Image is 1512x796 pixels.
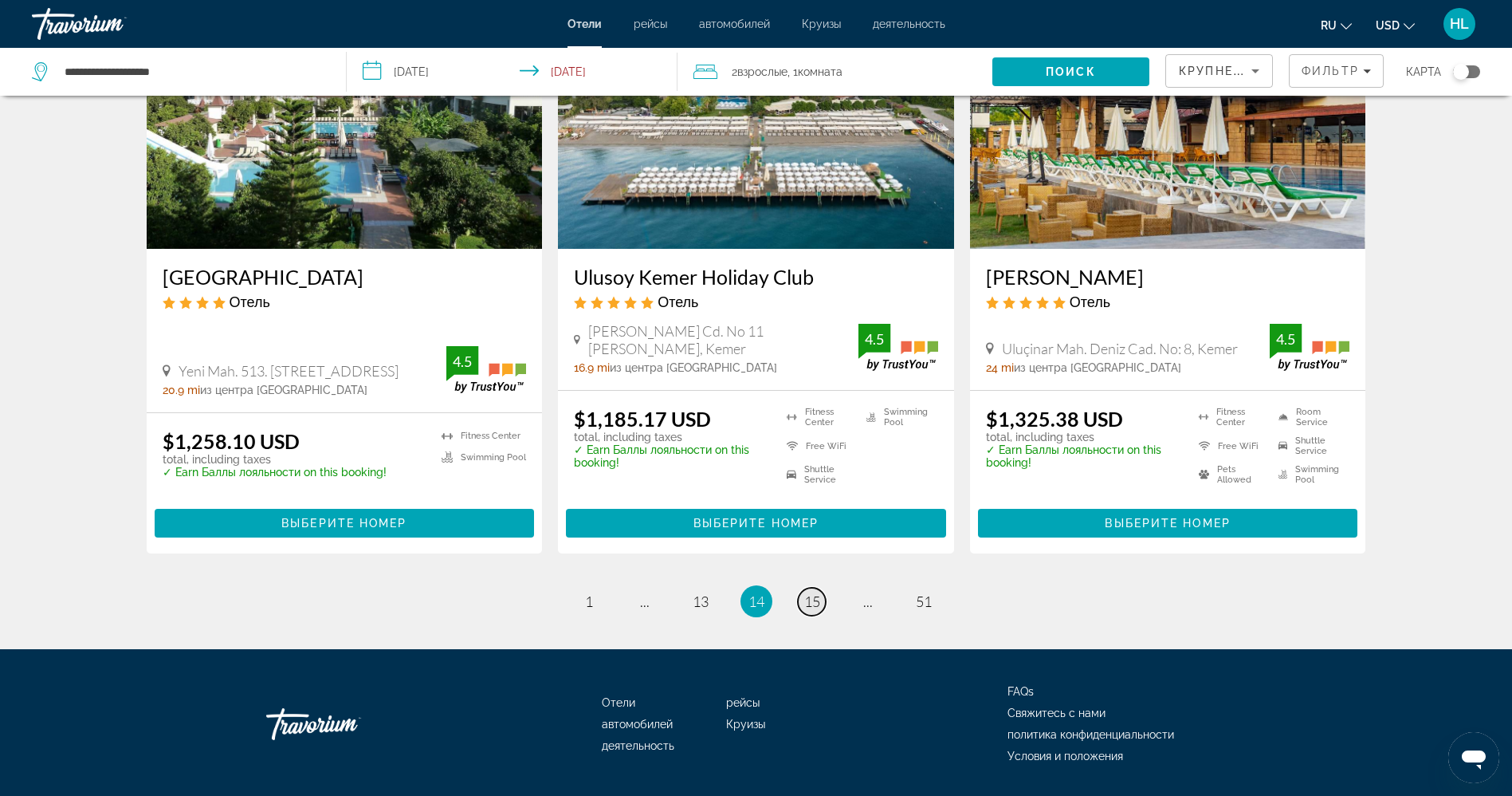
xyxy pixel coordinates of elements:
[1270,329,1302,349] div: 4.5
[726,718,765,731] a: Круизы
[574,407,711,431] ins: $1,185.17 USD
[1191,464,1270,485] li: Pets Allowed
[588,322,858,357] span: [PERSON_NAME] Cd. No 11 [PERSON_NAME], Kemer
[567,18,602,30] a: Отели
[155,513,535,530] a: Выберите номер
[1002,340,1238,357] span: Uluçinar Mah. Deniz Cad. No: 8, Kemer
[693,517,819,530] span: Выберите номер
[779,407,858,428] li: Fitness Center
[1046,65,1096,78] span: Поиск
[610,361,777,374] span: из центра [GEOGRAPHIC_DATA]
[858,407,938,428] li: Swimming Pool
[1179,65,1373,77] span: Крупнейшие сбережения
[163,429,300,453] ins: $1,258.10 USD
[446,352,478,371] div: 4.5
[916,593,932,610] span: 51
[179,362,399,380] span: Yeni Mah. 513. [STREET_ADDRESS]
[787,61,842,83] span: , 1
[1270,324,1349,371] img: TrustYou guest rating badge
[1270,407,1350,428] li: Room Service
[858,324,938,371] img: TrustYou guest rating badge
[1007,750,1123,763] a: Условия и положения
[677,48,992,96] button: Travelers: 2 adults, 0 children
[574,431,767,443] p: total, including taxes
[163,453,387,466] p: total, including taxes
[732,61,787,83] span: 2
[658,293,698,310] span: Отель
[1289,54,1384,88] button: Filters
[863,593,873,610] span: ...
[978,509,1358,538] button: Выберите номер
[804,593,820,610] span: 15
[978,513,1358,530] a: Выберите номер
[163,265,527,289] a: [GEOGRAPHIC_DATA]
[986,431,1179,443] p: total, including taxes
[1376,19,1400,32] span: USD
[1270,435,1350,456] li: Shuttle Service
[986,293,1350,310] div: 5 star Hotel
[574,443,767,469] p: ✓ Earn Баллы лояльности on this booking!
[163,293,527,310] div: 4 star Hotel
[602,739,674,752] a: деятельность
[986,407,1123,431] ins: $1,325.38 USD
[200,384,367,396] span: из центра [GEOGRAPHIC_DATA]
[1448,732,1499,783] iframe: Кнопка для запуску вікна повідомлень
[574,293,938,310] div: 5 star Hotel
[574,265,938,289] a: Ulusoy Kemer Holiday Club
[1007,728,1174,741] a: политика конфиденциальности
[602,696,635,709] a: Отели
[347,48,677,96] button: Select check in and out date
[1270,464,1350,485] li: Swimming Pool
[1007,685,1034,698] a: FAQs
[986,443,1179,469] p: ✓ Earn Баллы лояльности on this booking!
[434,429,526,443] li: Fitness Center
[1191,435,1270,456] li: Free WiFi
[1191,407,1270,428] li: Fitness Center
[230,293,270,310] span: Отель
[699,18,770,30] span: автомобилей
[63,60,322,84] input: Search hotel destination
[446,346,526,393] img: TrustYou guest rating badge
[155,509,535,538] button: Выберите номер
[1441,65,1480,79] button: Toggle map
[726,696,760,709] span: рейсы
[992,57,1149,86] button: Search
[1070,293,1110,310] span: Отель
[602,718,673,731] a: автомобилей
[748,593,764,610] span: 14
[986,265,1350,289] a: [PERSON_NAME]
[1014,361,1181,374] span: из центра [GEOGRAPHIC_DATA]
[802,18,841,30] a: Круизы
[873,18,945,30] a: деятельность
[32,3,191,45] a: Travorium
[566,513,946,530] a: Выберите номер
[1302,65,1359,77] span: Фильтр
[986,361,1014,374] span: 24 mi
[1179,61,1259,81] mat-select: Sort by
[1321,14,1352,37] button: Change language
[163,384,200,396] span: 20.9 mi
[1321,19,1337,32] span: ru
[281,517,406,530] span: Выберите номер
[1007,707,1106,719] a: Свяжитесь с нами
[798,65,842,78] span: Комната
[1450,16,1469,32] span: HL
[858,329,890,349] div: 4.5
[1406,61,1441,83] span: карта
[574,361,610,374] span: 16.9 mi
[566,509,946,538] button: Выберите номер
[163,466,387,479] p: ✓ Earn Баллы лояльности on this booking!
[1376,14,1415,37] button: Change currency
